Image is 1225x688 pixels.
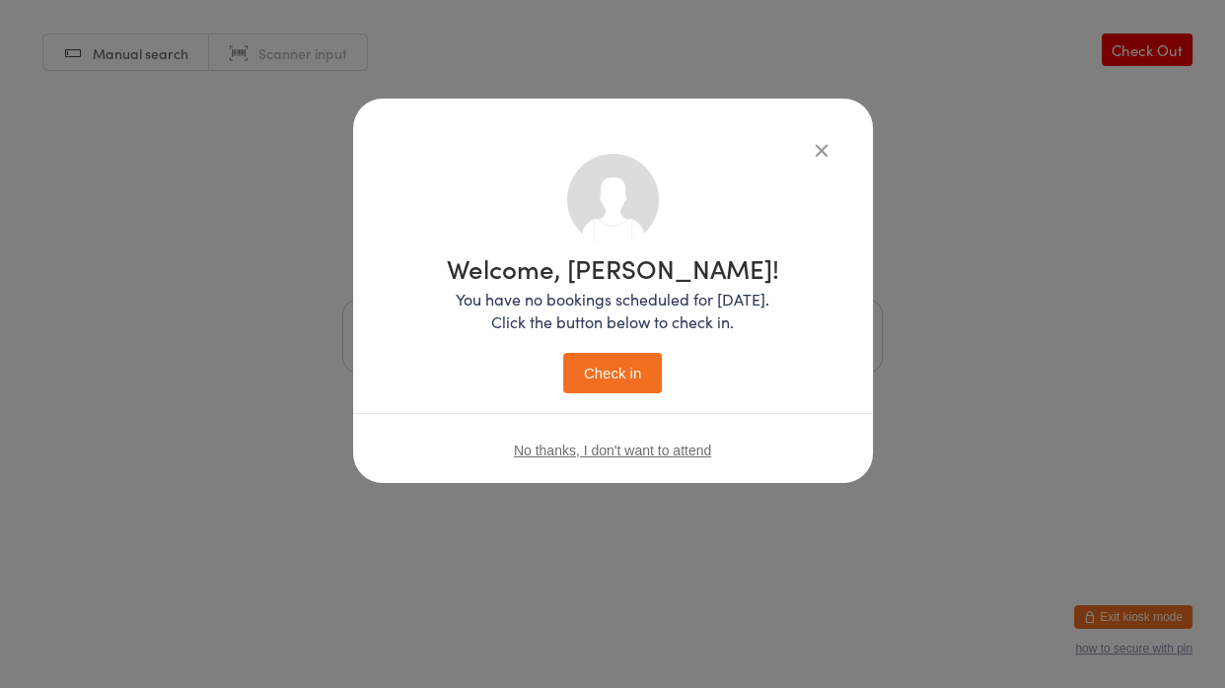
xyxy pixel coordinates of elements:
img: no_photo.png [567,154,659,245]
p: You have no bookings scheduled for [DATE]. Click the button below to check in. [447,288,779,333]
button: No thanks, I don't want to attend [514,443,711,458]
h1: Welcome, [PERSON_NAME]! [447,255,779,281]
button: Check in [563,353,662,393]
